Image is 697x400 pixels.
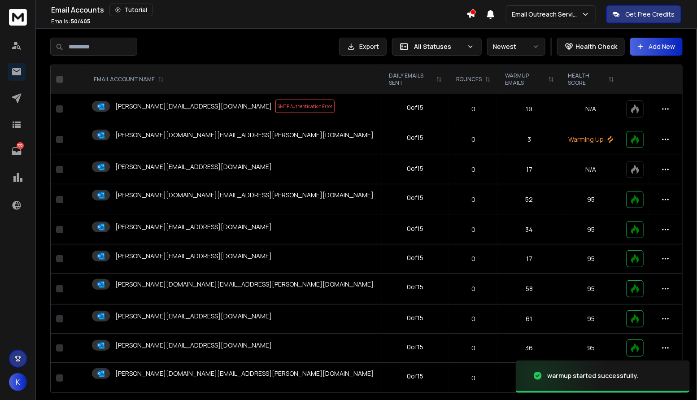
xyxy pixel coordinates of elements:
[407,164,424,173] div: 0 of 15
[566,165,616,174] p: N/A
[407,343,424,352] div: 0 of 15
[454,135,492,144] p: 0
[575,42,617,51] p: Health Check
[566,104,616,113] p: N/A
[407,193,424,202] div: 0 of 15
[454,195,492,204] p: 0
[498,184,561,215] td: 52
[498,274,561,304] td: 58
[561,244,621,274] td: 95
[561,215,621,244] td: 95
[498,363,561,394] td: 43
[109,4,153,16] button: Tutorial
[115,162,272,171] p: [PERSON_NAME][EMAIL_ADDRESS][DOMAIN_NAME]
[487,38,545,56] button: Newest
[454,165,492,174] p: 0
[407,133,424,142] div: 0 of 15
[625,10,675,19] p: Get Free Credits
[8,142,26,160] a: 772
[454,254,492,263] p: 0
[115,191,374,200] p: [PERSON_NAME][DOMAIN_NAME][EMAIL_ADDRESS][PERSON_NAME][DOMAIN_NAME]
[71,17,90,25] span: 50 / 405
[407,103,424,112] div: 0 of 15
[115,280,374,289] p: [PERSON_NAME][DOMAIN_NAME][EMAIL_ADDRESS][PERSON_NAME][DOMAIN_NAME]
[414,42,463,51] p: All Statuses
[454,343,492,352] p: 0
[561,184,621,215] td: 95
[454,314,492,323] p: 0
[115,222,272,231] p: [PERSON_NAME][EMAIL_ADDRESS][DOMAIN_NAME]
[9,373,27,391] button: K
[51,4,466,16] div: Email Accounts
[407,283,424,291] div: 0 of 15
[498,155,561,184] td: 17
[115,312,272,321] p: [PERSON_NAME][EMAIL_ADDRESS][DOMAIN_NAME]
[115,130,374,139] p: [PERSON_NAME][DOMAIN_NAME][EMAIL_ADDRESS][PERSON_NAME][DOMAIN_NAME]
[561,334,621,363] td: 95
[115,341,272,350] p: [PERSON_NAME][EMAIL_ADDRESS][DOMAIN_NAME]
[498,244,561,274] td: 17
[454,284,492,293] p: 0
[115,369,374,378] p: [PERSON_NAME][DOMAIN_NAME][EMAIL_ADDRESS][PERSON_NAME][DOMAIN_NAME]
[512,10,581,19] p: Email Outreach Service
[566,135,616,144] p: Warming Up
[557,38,625,56] button: Health Check
[454,104,492,113] p: 0
[407,313,424,322] div: 0 of 15
[498,334,561,363] td: 36
[505,72,545,87] p: WARMUP EMAILS
[606,5,681,23] button: Get Free Credits
[547,371,639,380] div: warmup started successfully.
[630,38,683,56] button: Add New
[94,76,164,83] div: EMAIL ACCOUNT NAME
[498,124,561,155] td: 3
[456,76,482,83] p: BOUNCES
[498,304,561,334] td: 61
[51,18,90,25] p: Emails :
[407,224,424,233] div: 0 of 15
[115,252,272,261] p: [PERSON_NAME][EMAIL_ADDRESS][DOMAIN_NAME]
[115,102,272,111] p: [PERSON_NAME][EMAIL_ADDRESS][DOMAIN_NAME]
[454,374,492,383] p: 0
[275,100,335,113] span: SMTP Authentication Error
[498,215,561,244] td: 34
[568,72,605,87] p: HEALTH SCORE
[561,274,621,304] td: 95
[389,72,433,87] p: DAILY EMAILS SENT
[339,38,387,56] button: Export
[454,225,492,234] p: 0
[407,372,424,381] div: 0 of 15
[498,94,561,124] td: 19
[17,142,24,149] p: 772
[561,304,621,334] td: 95
[407,253,424,262] div: 0 of 15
